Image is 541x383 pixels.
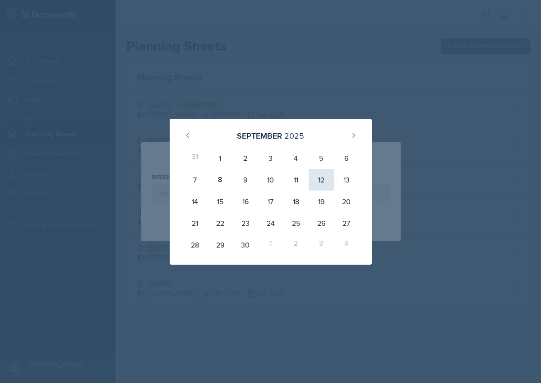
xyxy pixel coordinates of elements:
[334,147,359,169] div: 6
[208,191,233,212] div: 15
[309,169,334,191] div: 12
[284,130,304,142] div: 2025
[182,191,208,212] div: 14
[182,212,208,234] div: 21
[283,191,309,212] div: 18
[233,191,258,212] div: 16
[208,169,233,191] div: 8
[208,147,233,169] div: 1
[182,147,208,169] div: 31
[309,234,334,256] div: 3
[334,234,359,256] div: 4
[233,234,258,256] div: 30
[283,212,309,234] div: 25
[208,234,233,256] div: 29
[182,234,208,256] div: 28
[283,147,309,169] div: 4
[258,147,283,169] div: 3
[208,212,233,234] div: 22
[258,169,283,191] div: 10
[233,169,258,191] div: 9
[334,212,359,234] div: 27
[283,169,309,191] div: 11
[233,147,258,169] div: 2
[309,191,334,212] div: 19
[237,130,282,142] div: September
[334,191,359,212] div: 20
[309,147,334,169] div: 5
[334,169,359,191] div: 13
[258,191,283,212] div: 17
[258,212,283,234] div: 24
[233,212,258,234] div: 23
[182,169,208,191] div: 7
[309,212,334,234] div: 26
[258,234,283,256] div: 1
[283,234,309,256] div: 2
